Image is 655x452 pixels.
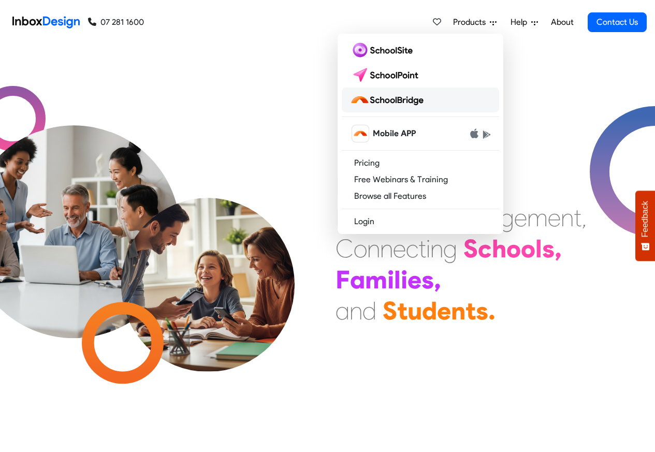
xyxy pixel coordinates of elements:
[387,264,394,295] div: i
[555,233,562,264] div: ,
[421,264,434,295] div: s
[350,264,365,295] div: a
[367,233,380,264] div: n
[338,34,503,234] div: Products
[574,202,581,233] div: t
[426,233,430,264] div: i
[336,202,348,233] div: E
[88,16,144,28] a: 07 281 1600
[511,16,531,28] span: Help
[350,67,423,83] img: schoolpoint logo
[548,12,576,33] a: About
[422,295,437,326] div: d
[383,295,397,326] div: S
[350,92,428,108] img: schoolbridge logo
[397,295,407,326] div: t
[380,233,393,264] div: n
[342,213,499,230] a: Login
[635,191,655,261] button: Feedback - Show survey
[453,16,490,28] span: Products
[451,295,465,326] div: n
[342,188,499,205] a: Browse all Features
[581,202,587,233] div: ,
[407,264,421,295] div: e
[588,12,647,32] a: Contact Us
[434,264,441,295] div: ,
[362,295,376,326] div: d
[394,264,401,295] div: l
[506,233,521,264] div: o
[365,264,387,295] div: m
[336,171,587,326] div: Maximising Efficient & Engagement, Connecting Schools, Families, and Students.
[527,202,548,233] div: m
[521,233,535,264] div: o
[407,295,422,326] div: u
[488,295,496,326] div: .
[506,12,542,33] a: Help
[492,233,506,264] div: h
[465,295,476,326] div: t
[437,295,451,326] div: e
[478,233,492,264] div: c
[500,202,514,233] div: g
[336,295,350,326] div: a
[406,233,418,264] div: c
[449,12,501,33] a: Products
[342,121,499,146] a: schoolbridge icon Mobile APP
[535,233,542,264] div: l
[561,202,574,233] div: n
[354,233,367,264] div: o
[418,233,426,264] div: t
[443,233,457,264] div: g
[476,295,488,326] div: s
[548,202,561,233] div: e
[336,171,356,202] div: M
[350,42,417,59] img: schoolsite logo
[352,125,369,142] img: schoolbridge icon
[342,155,499,171] a: Pricing
[373,127,416,140] span: Mobile APP
[336,233,354,264] div: C
[342,171,499,188] a: Free Webinars & Training
[542,233,555,264] div: s
[401,264,407,295] div: i
[99,155,316,372] img: parents_with_child.png
[430,233,443,264] div: n
[393,233,406,264] div: e
[350,295,362,326] div: n
[463,233,478,264] div: S
[641,201,650,237] span: Feedback
[514,202,527,233] div: e
[336,264,350,295] div: F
